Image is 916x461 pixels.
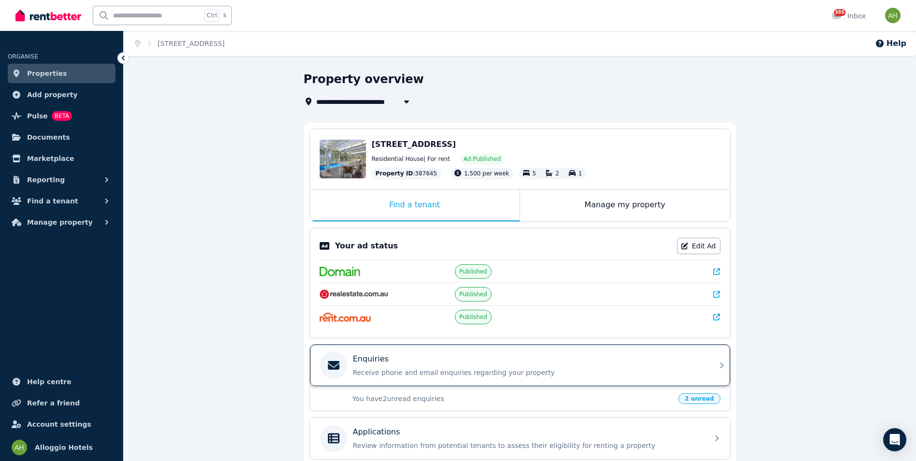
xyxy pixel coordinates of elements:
[310,418,730,459] a: ApplicationsReview information from potential tenants to assess their eligibility for renting a p...
[204,9,219,22] span: Ctrl
[883,428,906,451] div: Open Intercom Messenger
[8,53,38,60] span: ORGANISE
[8,415,115,434] a: Account settings
[578,170,582,177] span: 1
[124,31,236,56] nav: Breadcrumb
[35,442,93,453] span: Alloggio Hotels
[875,38,906,49] button: Help
[459,313,487,321] span: Published
[8,191,115,211] button: Find a tenant
[555,170,559,177] span: 2
[459,290,487,298] span: Published
[27,195,78,207] span: Find a tenant
[27,153,74,164] span: Marketplace
[832,11,866,21] div: Inbox
[27,174,65,186] span: Reporting
[8,372,115,391] a: Help centre
[8,106,115,126] a: PulseBETA
[310,345,730,386] a: EnquiriesReceive phone and email enquiries regarding your property
[8,393,115,413] a: Refer a friend
[464,155,501,163] span: Ad: Published
[372,140,456,149] span: [STREET_ADDRESS]
[27,89,78,101] span: Add property
[8,64,115,83] a: Properties
[372,168,441,179] div: : 387645
[27,376,71,388] span: Help centre
[459,268,487,275] span: Published
[353,426,400,438] p: Applications
[304,72,424,87] h1: Property overview
[8,213,115,232] button: Manage property
[8,170,115,189] button: Reporting
[335,240,398,252] p: Your ad status
[533,170,536,177] span: 5
[52,111,72,121] span: BETA
[27,110,48,122] span: Pulse
[8,128,115,147] a: Documents
[353,353,389,365] p: Enquiries
[372,155,450,163] span: Residential House | For rent
[320,289,389,299] img: RealEstate.com.au
[320,312,371,322] img: Rent.com.au
[464,170,509,177] span: 1,500 per week
[678,393,720,404] span: 2 unread
[8,149,115,168] a: Marketplace
[353,368,703,377] p: Receive phone and email enquiries regarding your property
[677,238,720,254] a: Edit Ad
[223,12,226,19] span: k
[320,267,360,276] img: Domain.com.au
[353,441,703,450] p: Review information from potential tenants to assess their eligibility for renting a property
[8,85,115,104] a: Add property
[27,131,70,143] span: Documents
[885,8,901,23] img: Alloggio Hotels
[27,68,67,79] span: Properties
[310,189,520,221] div: Find a tenant
[352,394,673,403] p: You have 2 unread enquiries
[27,216,93,228] span: Manage property
[520,189,730,221] div: Manage my property
[27,418,91,430] span: Account settings
[15,8,81,23] img: RentBetter
[376,170,413,177] span: Property ID
[27,397,80,409] span: Refer a friend
[158,40,225,47] a: [STREET_ADDRESS]
[834,9,846,16] span: 395
[12,440,27,455] img: Alloggio Hotels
